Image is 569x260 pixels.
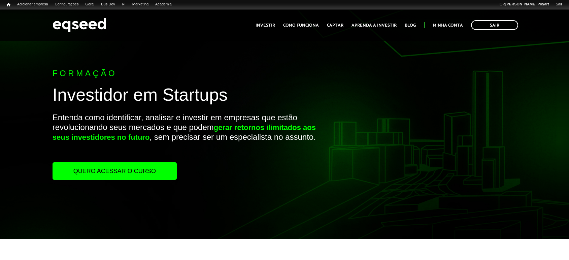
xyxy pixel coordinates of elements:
a: Adicionar empresa [14,2,52,7]
a: Configurações [52,2,82,7]
strong: gerar retornos ilimitados aos seus investidores no futuro [53,123,316,141]
p: Formação [53,69,327,78]
a: Geral [82,2,98,7]
a: RI [119,2,129,7]
a: Minha conta [433,23,463,28]
a: Sair [471,20,518,30]
a: Início [3,2,14,8]
img: EqSeed [53,16,106,34]
a: Captar [327,23,343,28]
a: Blog [405,23,416,28]
h1: Investidor em Startups [53,85,327,108]
a: Investir [256,23,275,28]
a: Marketing [129,2,152,7]
a: Sair [552,2,566,7]
a: Bus Dev [98,2,119,7]
a: Olá[PERSON_NAME].Poyart [496,2,553,7]
strong: [PERSON_NAME].Poyart [505,2,549,6]
a: Como funciona [283,23,319,28]
a: Academia [152,2,175,7]
a: Aprenda a investir [352,23,397,28]
p: Entenda como identificar, analisar e investir em empresas que estão revolucionando seus mercados ... [53,113,327,162]
span: Início [7,2,10,7]
a: Quero acessar o curso [53,162,177,180]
